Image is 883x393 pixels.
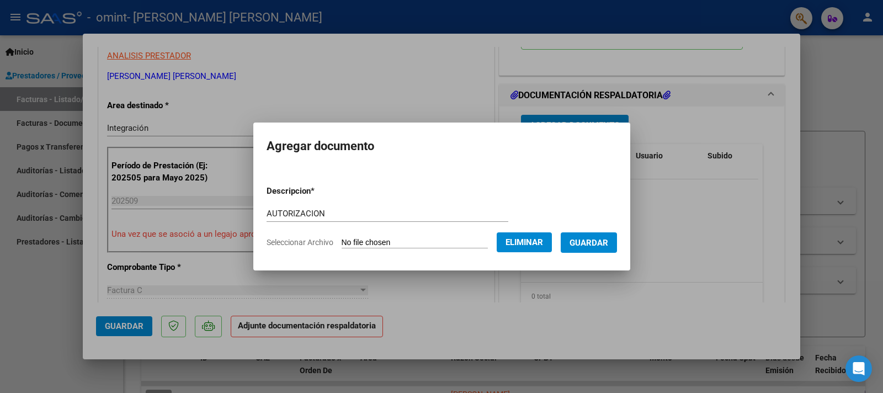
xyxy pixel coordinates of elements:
span: Eliminar [506,237,543,247]
h2: Agregar documento [267,136,617,157]
button: Guardar [561,232,617,253]
div: Open Intercom Messenger [845,355,872,382]
span: Seleccionar Archivo [267,238,333,247]
p: Descripcion [267,185,372,198]
span: Guardar [570,238,608,248]
button: Eliminar [497,232,552,252]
